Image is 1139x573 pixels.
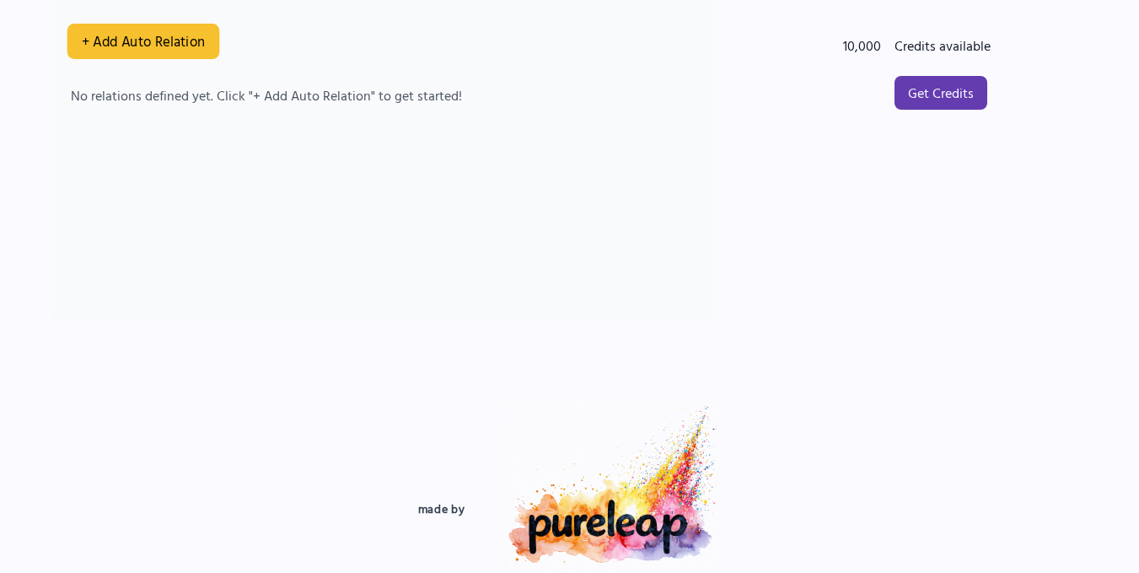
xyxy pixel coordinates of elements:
button: + Add Auto Relation [67,24,219,59]
span: made by [418,500,465,517]
div: No relations defined yet. Click "+ Add Auto Relation" to get started! [71,85,698,105]
div: 10,000 [824,35,895,56]
a: Get Credits [895,76,987,110]
div: Credits available [895,35,1034,56]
